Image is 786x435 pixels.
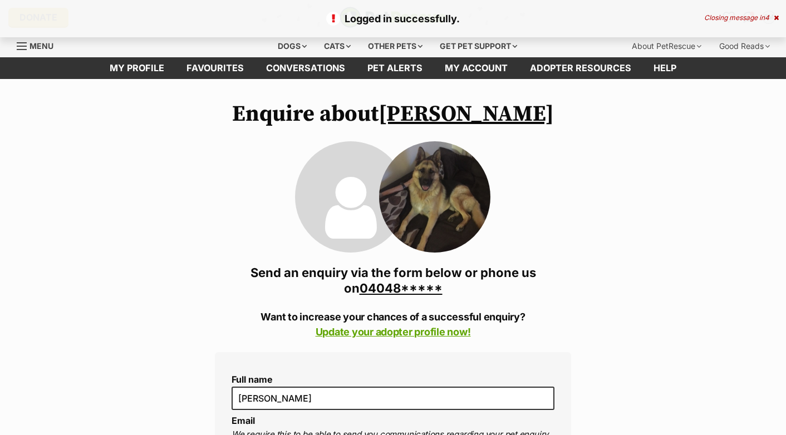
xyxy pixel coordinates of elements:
[356,57,434,79] a: Pet alerts
[232,415,255,426] label: Email
[711,35,778,57] div: Good Reads
[255,57,356,79] a: conversations
[175,57,255,79] a: Favourites
[316,326,471,338] a: Update your adopter profile now!
[270,35,315,57] div: Dogs
[215,265,571,296] h3: Send an enquiry via the form below or phone us on
[232,374,554,384] label: Full name
[232,387,554,410] input: E.g. Jimmy Chew
[432,35,525,57] div: Get pet support
[519,57,642,79] a: Adopter resources
[379,141,490,253] img: Boru
[360,35,430,57] div: Other pets
[17,35,61,55] a: Menu
[642,57,687,79] a: Help
[215,101,571,127] h1: Enquire about
[434,57,519,79] a: My account
[99,57,175,79] a: My profile
[215,309,571,339] p: Want to increase your chances of a successful enquiry?
[379,100,554,128] a: [PERSON_NAME]
[624,35,709,57] div: About PetRescue
[316,35,358,57] div: Cats
[30,41,53,51] span: Menu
